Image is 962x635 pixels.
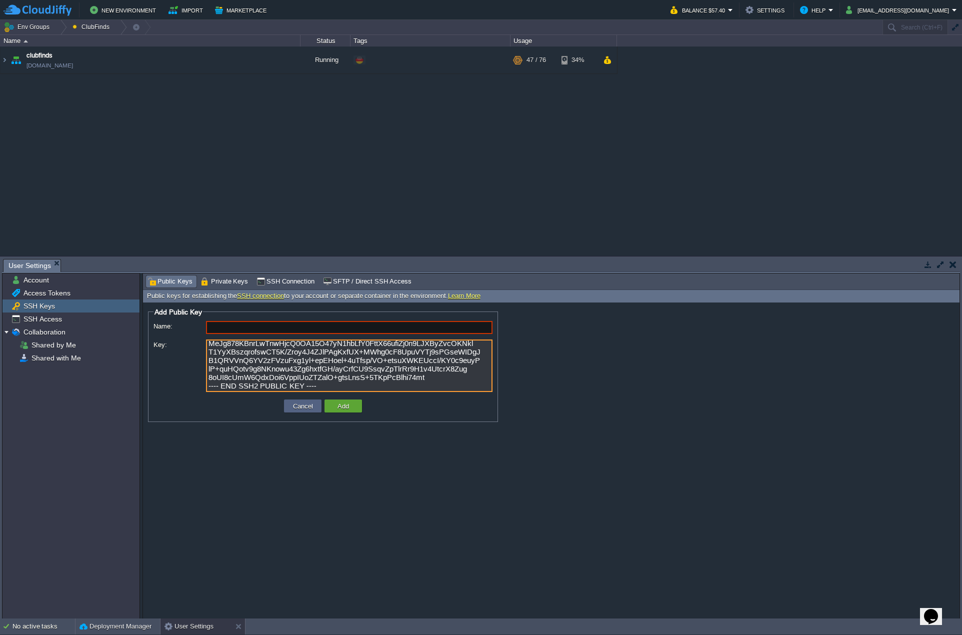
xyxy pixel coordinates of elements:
[3,4,71,16] img: CloudJiffy
[72,20,113,34] button: ClubFinds
[351,35,510,46] div: Tags
[301,35,350,46] div: Status
[154,308,202,316] span: Add Public Key
[21,275,50,284] a: Account
[153,321,205,331] label: Name:
[164,621,213,631] button: User Settings
[201,276,248,287] span: Private Keys
[143,290,959,302] div: Public keys for establishing the to your account or separate container in the environment.
[3,20,53,34] button: Env Groups
[1,35,300,46] div: Name
[334,401,352,410] button: Add
[920,595,952,625] iframe: chat widget
[147,276,192,287] span: Public Keys
[26,60,73,70] a: [DOMAIN_NAME]
[23,40,28,42] img: AMDAwAAAACH5BAEAAAAALAAAAAABAAEAAAICRAEAOw==
[215,4,269,16] button: Marketplace
[300,46,350,73] div: Running
[153,339,205,350] label: Key:
[12,618,75,634] div: No active tasks
[256,276,314,287] span: SSH Connection
[745,4,787,16] button: Settings
[0,46,8,73] img: AMDAwAAAACH5BAEAAAAALAAAAAABAAEAAAICRAEAOw==
[670,4,728,16] button: Balance $57.40
[26,50,52,60] a: clubfinds
[511,35,616,46] div: Usage
[846,4,952,16] button: [EMAIL_ADDRESS][DOMAIN_NAME]
[8,259,51,272] span: User Settings
[29,340,77,349] a: Shared by Me
[168,4,206,16] button: Import
[323,276,411,287] span: SFTP / Direct SSH Access
[561,46,594,73] div: 34%
[526,46,546,73] div: 47 / 76
[290,401,316,410] button: Cancel
[9,46,23,73] img: AMDAwAAAACH5BAEAAAAALAAAAAABAAEAAAICRAEAOw==
[21,301,56,310] a: SSH Keys
[21,288,72,297] a: Access Tokens
[79,621,151,631] button: Deployment Manager
[90,4,159,16] button: New Environment
[21,327,67,336] a: Collaboration
[237,292,284,299] a: SSH connection
[448,292,480,299] a: Learn More
[29,353,82,362] a: Shared with Me
[800,4,828,16] button: Help
[21,314,63,323] a: SSH Access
